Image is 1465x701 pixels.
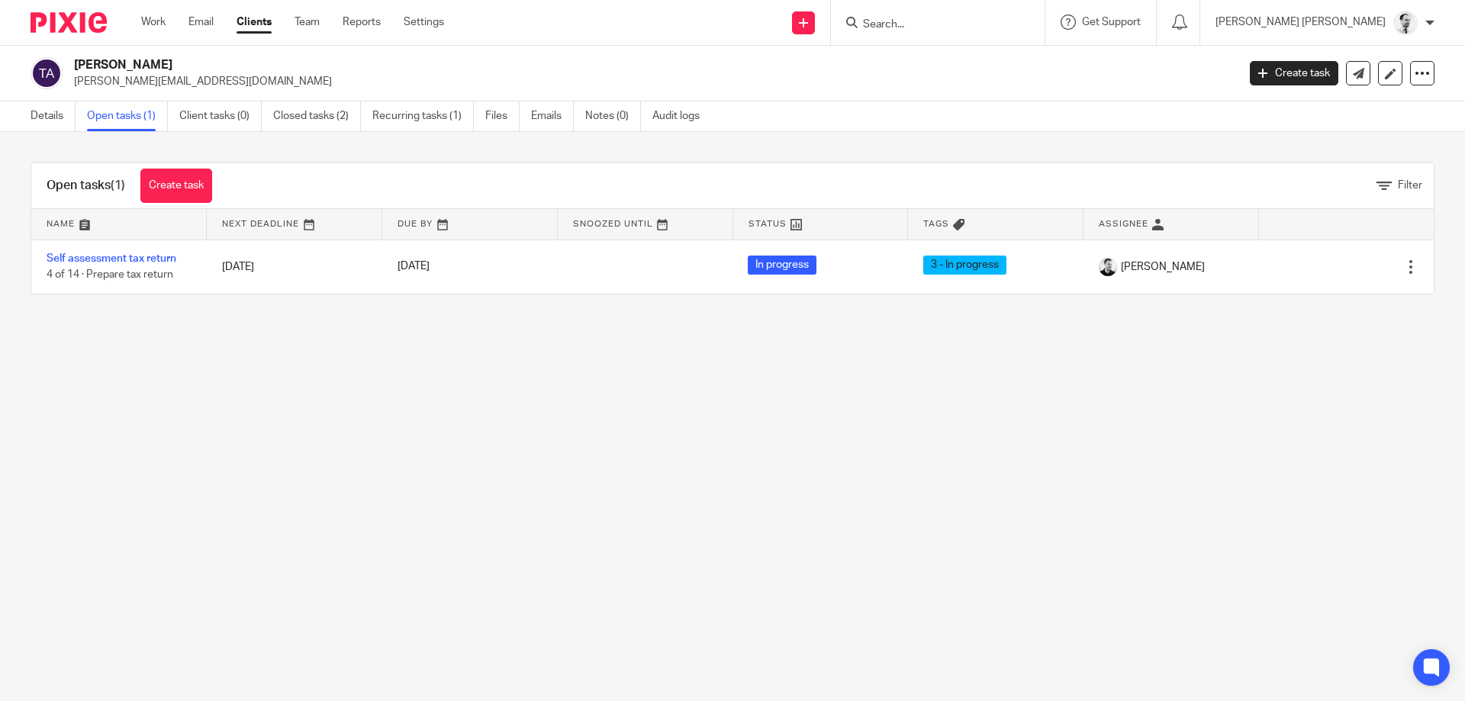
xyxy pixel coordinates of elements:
p: [PERSON_NAME][EMAIL_ADDRESS][DOMAIN_NAME] [74,74,1227,89]
span: (1) [111,179,125,191]
a: Files [485,101,520,131]
img: Dave_2025.jpg [1099,258,1117,276]
a: Settings [404,14,444,30]
a: Clients [237,14,272,30]
p: [PERSON_NAME] [PERSON_NAME] [1215,14,1386,30]
span: 3 - In progress [923,256,1006,275]
a: Create task [1250,61,1338,85]
span: 4 of 14 · Prepare tax return [47,269,173,280]
span: Filter [1398,180,1422,191]
a: Emails [531,101,574,131]
span: In progress [748,256,816,275]
a: Create task [140,169,212,203]
span: Tags [923,220,949,228]
img: Pixie [31,12,107,33]
a: Email [188,14,214,30]
h1: Open tasks [47,178,125,194]
a: Open tasks (1) [87,101,168,131]
span: [PERSON_NAME] [1121,259,1205,275]
a: Client tasks (0) [179,101,262,131]
img: Mass_2025.jpg [1393,11,1418,35]
span: Get Support [1082,17,1141,27]
h2: [PERSON_NAME] [74,57,997,73]
a: Details [31,101,76,131]
a: Team [295,14,320,30]
a: Recurring tasks (1) [372,101,474,131]
td: [DATE] [207,240,382,294]
a: Notes (0) [585,101,641,131]
a: Self assessment tax return [47,253,176,264]
a: Reports [343,14,381,30]
span: Status [749,220,787,228]
span: Snoozed Until [573,220,653,228]
a: Closed tasks (2) [273,101,361,131]
input: Search [861,18,999,32]
span: [DATE] [398,262,430,272]
img: svg%3E [31,57,63,89]
a: Audit logs [652,101,711,131]
a: Work [141,14,166,30]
